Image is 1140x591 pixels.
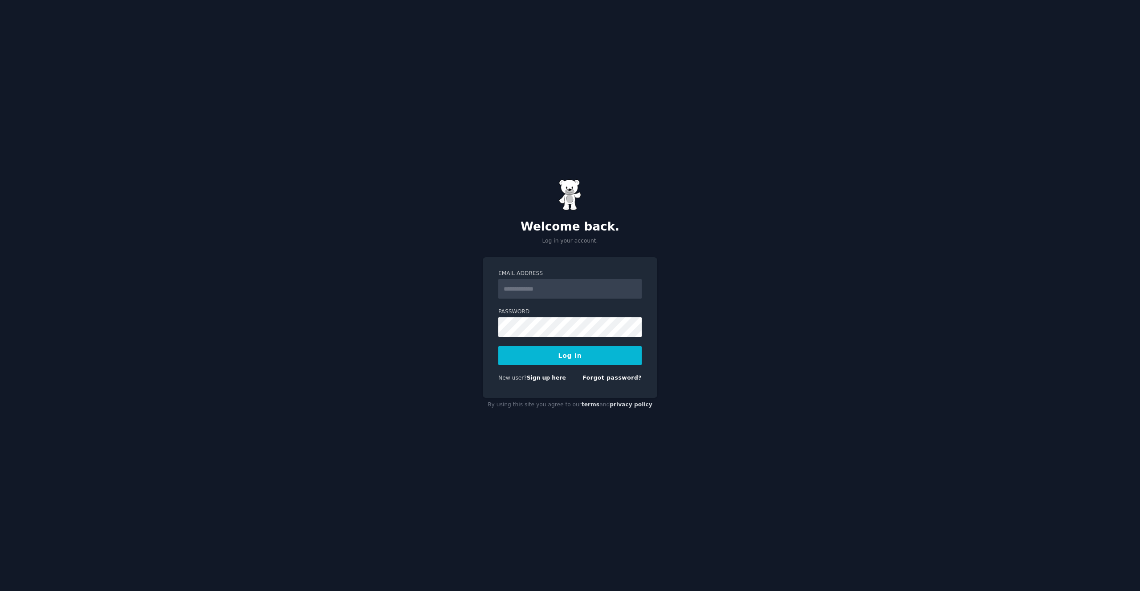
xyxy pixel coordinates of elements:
button: Log In [498,346,642,365]
label: Email Address [498,270,642,278]
a: Forgot password? [582,375,642,381]
a: privacy policy [610,401,652,408]
a: Sign up here [527,375,566,381]
img: Gummy Bear [559,179,581,210]
p: Log in your account. [483,237,657,245]
span: New user? [498,375,527,381]
div: By using this site you agree to our and [483,398,657,412]
label: Password [498,308,642,316]
a: terms [582,401,599,408]
h2: Welcome back. [483,220,657,234]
